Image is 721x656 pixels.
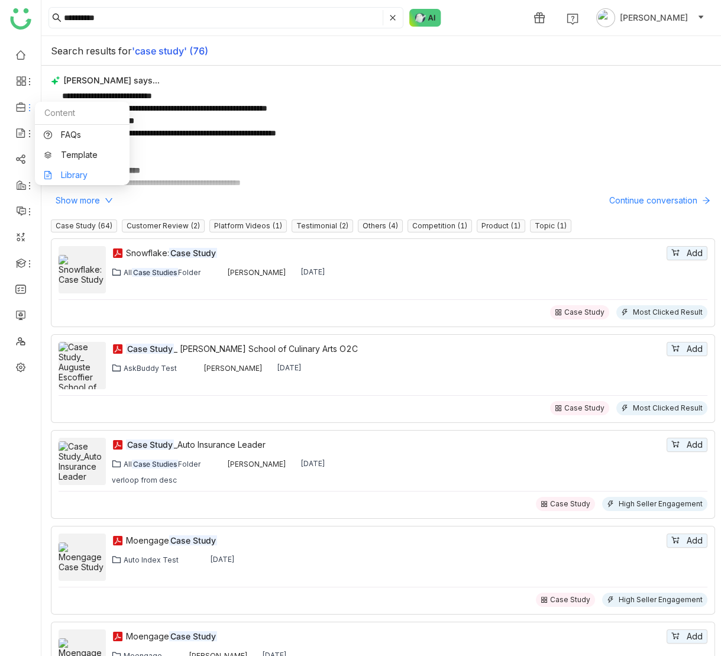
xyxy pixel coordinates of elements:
[59,542,106,572] img: Moengage Case Study
[132,268,178,277] em: Case Studies
[112,631,124,642] img: pdf.svg
[126,247,664,260] a: Snowflake:Case Study
[126,342,664,356] a: Case Study_ [PERSON_NAME] School of Culinary Arts O2C
[604,193,715,208] button: Continue conversation
[59,255,106,285] img: Snowflake: Case Study
[687,342,703,356] span: Add
[227,268,286,277] div: [PERSON_NAME]
[550,499,590,509] div: Case Study
[300,459,325,468] div: [DATE]
[620,11,688,24] span: [PERSON_NAME]
[169,248,217,258] em: Case Study
[132,45,208,57] b: 'case study' (76)
[530,219,571,232] nz-tag: Topic (1)
[667,629,707,644] button: Add
[112,247,124,259] img: pdf.svg
[126,247,664,260] div: Snowflake:
[126,438,664,451] div: _Auto Insurance Leader
[609,194,697,207] span: Continue conversation
[619,499,703,509] div: High Seller Engagement
[191,363,201,373] img: 619b7b4f13e9234403e7079e
[210,555,235,564] div: [DATE]
[51,45,132,57] span: Search results for
[687,534,703,547] span: Add
[51,75,715,85] div: [PERSON_NAME] says...
[292,219,353,232] nz-tag: Testimonial (2)
[126,440,174,450] em: Case Study
[667,246,707,260] button: Add
[59,441,106,482] img: Case Study_Auto Insurance Leader
[126,438,664,451] a: Case Study_Auto Insurance Leader
[112,535,124,547] img: pdf.svg
[59,342,106,412] img: Case Study_ Auguste Escoffier School of Culinary Arts O2C
[126,344,174,354] em: Case Study
[124,460,201,468] div: All Folder
[594,8,707,27] button: [PERSON_NAME]
[112,439,124,451] img: pdf.svg
[550,595,590,605] div: Case Study
[409,9,441,27] img: ask-buddy-normal.svg
[35,102,130,125] div: Content
[122,219,205,232] nz-tag: Customer Review (2)
[687,630,703,643] span: Add
[126,342,664,356] div: _ [PERSON_NAME] School of Culinary Arts O2C
[667,438,707,452] button: Add
[687,438,703,451] span: Add
[203,364,263,373] div: [PERSON_NAME]
[44,131,121,139] a: FAQs
[124,364,177,373] div: AskBuddy Test
[619,595,703,605] div: High Seller Engagement
[132,460,178,468] em: Case Studies
[51,219,117,232] nz-tag: Case Study (64)
[633,403,703,413] div: Most Clicked Result
[44,171,121,179] a: Library
[567,13,578,25] img: help.svg
[215,459,224,468] img: 645090ea6b2d153120ef2a28
[112,476,177,485] div: verloop from desc
[227,460,286,468] div: [PERSON_NAME]
[124,268,201,277] div: All Folder
[633,308,703,317] div: Most Clicked Result
[126,534,664,547] div: Moengage
[56,194,100,207] span: Show more
[564,403,604,413] div: Case Study
[126,630,664,643] div: Moengage
[300,267,325,277] div: [DATE]
[44,151,121,159] a: Template
[667,342,707,356] button: Add
[124,555,179,564] div: Auto Index Test
[596,8,615,27] img: avatar
[277,363,302,373] div: [DATE]
[358,219,403,232] nz-tag: Others (4)
[477,219,525,232] nz-tag: Product (1)
[126,534,664,547] a: MoengageCase Study
[51,76,60,85] img: buddy-says
[564,308,604,317] div: Case Study
[687,247,703,260] span: Add
[112,343,124,355] img: pdf.svg
[209,219,287,232] nz-tag: Platform Videos (1)
[126,630,664,643] a: MoengageCase Study
[169,631,217,641] em: Case Study
[51,193,118,208] button: Show more
[408,219,472,232] nz-tag: Competition (1)
[10,8,31,30] img: logo
[169,535,217,545] em: Case Study
[215,267,224,277] img: 619b7b4f13e9234403e7079e
[667,534,707,548] button: Add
